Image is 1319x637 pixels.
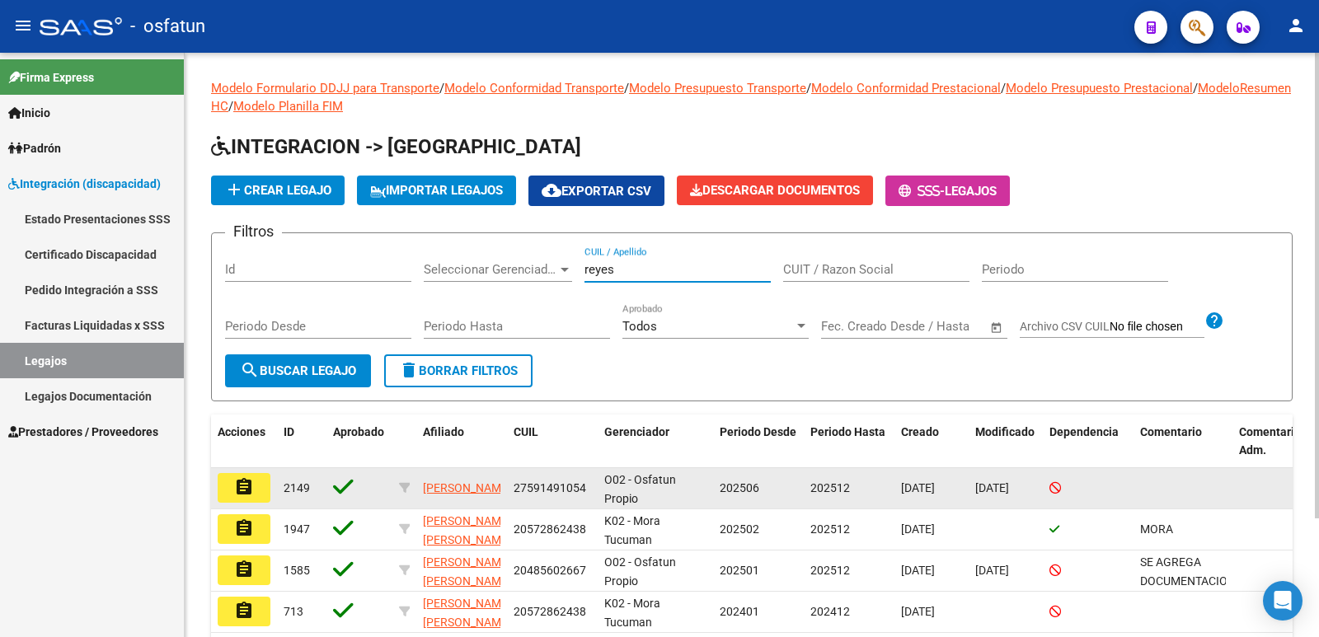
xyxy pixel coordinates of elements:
a: Modelo Planilla FIM [233,99,343,114]
span: Modificado [975,425,1035,438]
datatable-header-cell: Creado [894,415,969,469]
button: Borrar Filtros [384,354,533,387]
datatable-header-cell: Gerenciador [598,415,713,469]
span: Aprobado [333,425,384,438]
span: K02 - Mora Tucuman [604,597,660,629]
input: Archivo CSV CUIL [1110,320,1204,335]
span: Comentario [1140,425,1202,438]
button: Buscar Legajo [225,354,371,387]
datatable-header-cell: Aprobado [326,415,392,469]
span: Periodo Desde [720,425,796,438]
datatable-header-cell: ID [277,415,326,469]
span: [PERSON_NAME] [PERSON_NAME] [423,514,511,546]
span: CUIL [514,425,538,438]
span: Seleccionar Gerenciador [424,262,557,277]
button: Descargar Documentos [677,176,873,205]
span: Periodo Hasta [810,425,885,438]
mat-icon: assignment [234,518,254,538]
span: [DATE] [975,481,1009,494]
datatable-header-cell: CUIL [507,415,598,469]
span: Buscar Legajo [240,363,356,378]
span: 2149 [284,481,310,494]
span: 20485602667 [514,564,586,577]
span: Crear Legajo [224,183,331,198]
span: [PERSON_NAME] [423,481,511,494]
datatable-header-cell: Periodo Desde [713,415,804,469]
span: 202512 [810,481,850,494]
span: [DATE] [901,481,935,494]
mat-icon: delete [399,360,419,380]
button: -Legajos [885,176,1010,206]
span: Legajos [945,184,997,199]
mat-icon: assignment [234,560,254,579]
datatable-header-cell: Modificado [969,415,1043,469]
span: MORA [1140,522,1173,536]
a: Modelo Presupuesto Prestacional [1006,81,1193,96]
button: Open calendar [988,318,1007,337]
a: Modelo Presupuesto Transporte [629,81,806,96]
span: 202506 [720,481,759,494]
span: [DATE] [901,605,935,618]
span: [DATE] [901,522,935,536]
mat-icon: person [1286,16,1306,35]
span: Exportar CSV [542,184,651,199]
span: [PERSON_NAME] [PERSON_NAME] [423,597,511,629]
span: 202512 [810,522,850,536]
span: 202512 [810,564,850,577]
datatable-header-cell: Afiliado [416,415,507,469]
span: [DATE] [975,564,1009,577]
datatable-header-cell: Acciones [211,415,277,469]
span: Descargar Documentos [690,183,860,198]
span: Dependencia [1049,425,1119,438]
mat-icon: menu [13,16,33,35]
span: [PERSON_NAME] [PERSON_NAME] [423,555,511,588]
span: Todos [622,319,657,334]
span: Firma Express [8,68,94,87]
mat-icon: help [1204,311,1224,330]
input: Fecha inicio [821,319,888,334]
span: 202502 [720,522,759,536]
span: Comentario Adm. [1239,425,1301,457]
a: Modelo Conformidad Transporte [444,81,624,96]
mat-icon: search [240,360,260,380]
span: INTEGRACION -> [GEOGRAPHIC_DATA] [211,135,581,158]
span: 20572862438 [514,522,586,536]
datatable-header-cell: Dependencia [1043,415,1134,469]
span: Integración (discapacidad) [8,175,161,193]
span: Gerenciador [604,425,669,438]
button: IMPORTAR LEGAJOS [357,176,516,205]
span: 27591491054 [514,481,586,494]
mat-icon: add [224,180,244,199]
h3: Filtros [225,220,282,243]
span: 1947 [284,522,310,536]
span: O02 - Osfatun Propio [604,555,676,588]
span: Prestadores / Proveedores [8,423,158,441]
span: O02 - Osfatun Propio [604,473,676,505]
mat-icon: assignment [234,477,254,497]
mat-icon: cloud_download [542,180,561,200]
span: 202501 [720,564,759,577]
span: IMPORTAR LEGAJOS [370,183,503,198]
span: 202412 [810,605,850,618]
button: Exportar CSV [528,176,664,206]
mat-icon: assignment [234,601,254,621]
span: ID [284,425,294,438]
span: Acciones [218,425,265,438]
datatable-header-cell: Comentario [1134,415,1232,469]
span: - [899,184,945,199]
a: Modelo Conformidad Prestacional [811,81,1001,96]
span: Padrón [8,139,61,157]
span: Borrar Filtros [399,363,518,378]
input: Fecha fin [903,319,983,334]
span: [DATE] [901,564,935,577]
span: - osfatun [130,8,205,44]
span: Afiliado [423,425,464,438]
div: Open Intercom Messenger [1263,581,1303,621]
button: Crear Legajo [211,176,345,205]
a: Modelo Formulario DDJJ para Transporte [211,81,439,96]
span: Inicio [8,104,50,122]
span: 713 [284,605,303,618]
span: Archivo CSV CUIL [1020,320,1110,333]
span: K02 - Mora Tucuman [604,514,660,546]
span: Creado [901,425,939,438]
